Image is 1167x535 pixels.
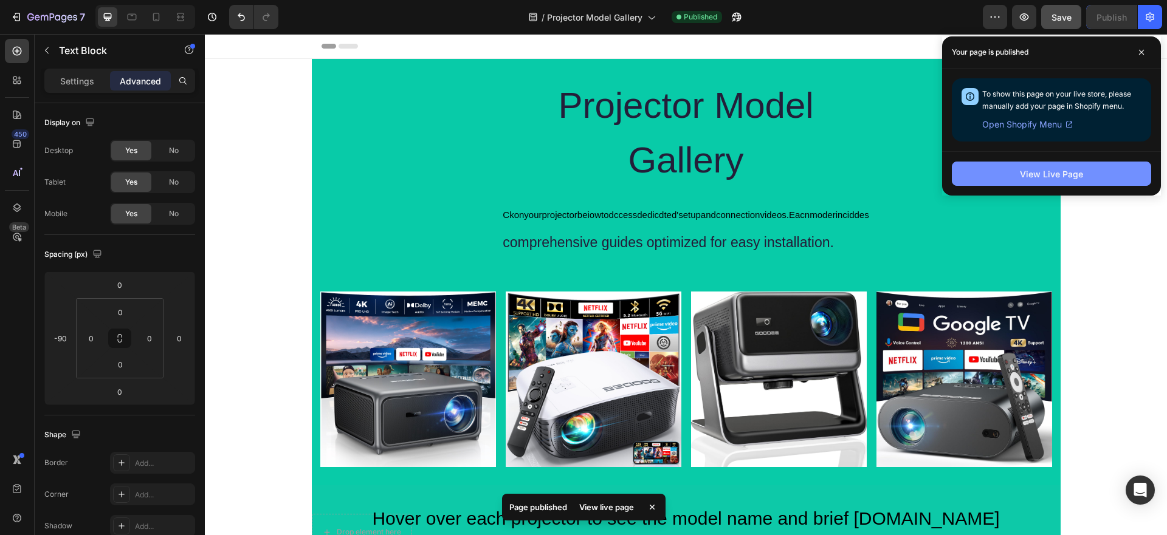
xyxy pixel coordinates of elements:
h2: Projector Model Gallery [291,43,672,155]
input: 0px [140,329,159,347]
input: 0 [108,383,132,401]
iframe: Design area [205,34,1167,535]
div: Ckonyourprojectorbeiowtodccessdedicdted'setupandconnectionvideos.Eacnmoderinciddes [297,173,665,189]
input: 0px [108,355,133,373]
input: 0px [108,303,133,321]
div: comprehensive guides optimized for easy installation. [297,197,665,220]
span: No [169,177,179,188]
div: Spacing (px) [44,247,105,263]
a: [object Object] [486,257,662,433]
span: Yes [125,177,137,188]
div: Beta [9,222,29,232]
div: View live page [572,499,641,516]
input: 0 [170,329,188,347]
p: Settings [60,75,94,87]
span: Yes [125,208,137,219]
input: 0px [82,329,100,347]
div: 450 [12,129,29,139]
span: Save [1052,12,1072,22]
span: No [169,208,179,219]
div: Tablet [44,177,66,188]
div: Display on [44,115,97,131]
div: Desktop [44,145,73,156]
div: Shape [44,427,83,443]
div: Mobile [44,208,67,219]
div: Border [44,457,68,468]
p: Your page is published [952,46,1028,58]
span: Hover over each projector to see the model name and brief [DOMAIN_NAME] to access the complete vi... [167,474,794,522]
span: To show this page on your live store, please manually add your page in Shopify menu. [982,89,1131,111]
img: [object Object] [115,257,291,433]
span: Projector Model Gallery [547,11,642,24]
span: / [542,11,545,24]
img: [object Object] [301,257,477,433]
p: Advanced [120,75,161,87]
div: Open Intercom Messenger [1126,475,1155,505]
div: Add... [135,458,192,469]
span: Yes [125,145,137,156]
div: Add... [135,489,192,500]
span: No [169,145,179,156]
button: View Live Page [952,162,1151,186]
p: Text Block [59,43,162,58]
img: Describes the appearance of the image [486,257,662,433]
input: 0 [108,276,132,294]
span: Open Shopify Menu [982,117,1062,132]
div: Add... [135,521,192,532]
button: Save [1041,5,1081,29]
span: Published [684,12,717,22]
div: Publish [1096,11,1127,24]
img: [object Object] [672,257,847,433]
p: 7 [80,10,85,24]
p: Page published [509,501,567,513]
input: -90 [51,329,69,347]
div: View Live Page [1020,168,1083,180]
div: Undo/Redo [229,5,278,29]
button: Publish [1086,5,1137,29]
div: Corner [44,489,69,500]
button: 7 [5,5,91,29]
div: Shadow [44,520,72,531]
div: Drop element here [132,493,196,503]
